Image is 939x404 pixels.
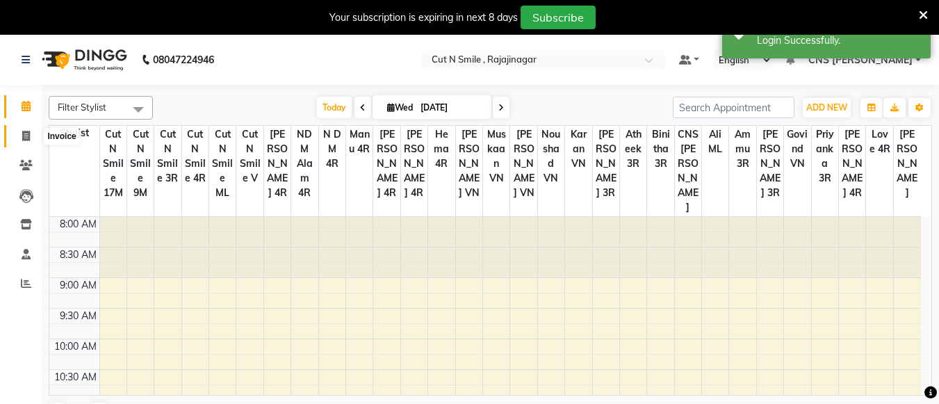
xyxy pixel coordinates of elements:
span: Priyanka 3R [812,126,838,187]
span: Cut N Smile 17M [100,126,126,202]
span: Karan VN [565,126,591,172]
span: [PERSON_NAME] 3R [757,126,783,202]
span: Cut N Smile 9M [127,126,154,202]
span: ADD NEW [806,102,847,113]
div: Login Successfully. [757,33,920,48]
span: [PERSON_NAME] 4R [264,126,291,202]
span: Noushad VN [538,126,564,187]
div: 10:00 AM [51,339,99,354]
span: Muskaan VN [483,126,509,187]
span: [PERSON_NAME] VN [456,126,482,202]
input: 2025-09-03 [416,97,486,118]
span: N D M 4R [319,126,345,172]
span: Wed [384,102,416,113]
b: 08047224946 [153,40,214,79]
span: CNS [PERSON_NAME] [675,126,701,216]
span: CNS [PERSON_NAME] [808,53,913,67]
div: 8:30 AM [57,248,99,262]
span: Today [317,97,352,118]
span: Binitha 3R [647,126,673,172]
span: NDM Alam 4R [291,126,318,202]
span: [PERSON_NAME] 4R [373,126,400,202]
span: Atheek 3R [620,126,646,172]
div: Your subscription is expiring in next 8 days [329,10,518,25]
span: Cut N Smile ML [209,126,236,202]
div: 8:00 AM [57,217,99,232]
div: 9:00 AM [57,278,99,293]
button: Subscribe [521,6,596,29]
span: [PERSON_NAME] 3R [593,126,619,202]
span: [PERSON_NAME] VN [510,126,537,202]
span: Cut N Smile V [236,126,263,187]
img: logo [35,40,131,79]
span: Cut n Smile 4R [182,126,209,187]
span: Ammu 3R [729,126,756,172]
span: Cut N Smile 3R [154,126,181,187]
div: 9:30 AM [57,309,99,323]
span: Love 4R [866,126,892,158]
span: Manu 4R [346,126,373,158]
span: Filter Stylist [58,102,106,113]
span: [PERSON_NAME] 4R [839,126,865,202]
span: Hema 4R [428,126,455,172]
span: Govind VN [784,126,810,172]
div: 10:30 AM [51,370,99,385]
input: Search Appointment [673,97,794,118]
span: [PERSON_NAME] 4R [401,126,427,202]
span: Ali ML [702,126,728,158]
div: Invoice [44,128,79,145]
span: [PERSON_NAME] [894,126,921,202]
button: ADD NEW [803,98,851,118]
